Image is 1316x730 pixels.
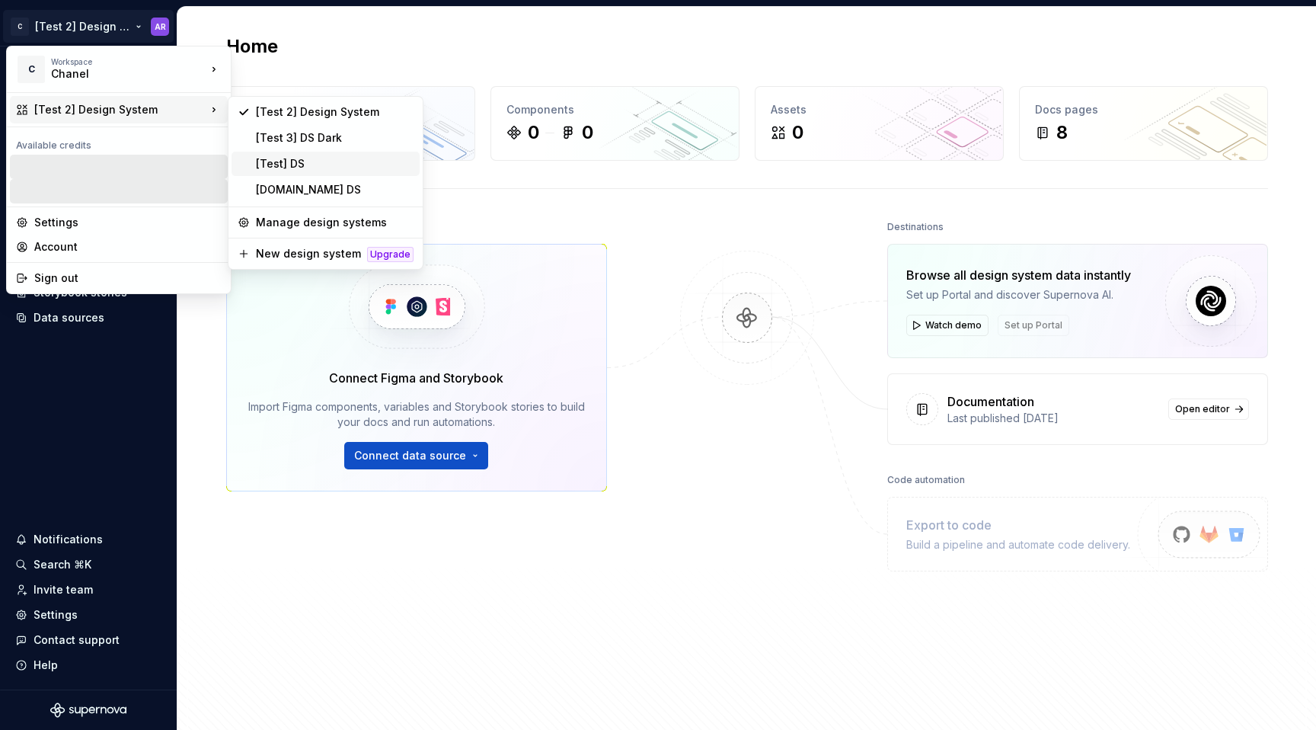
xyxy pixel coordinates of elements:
div: Account [34,239,222,255]
div: C [18,56,45,83]
div: Sign out [34,271,222,286]
div: Upgrade [367,247,414,262]
div: [Test 3] DS Dark [256,130,414,146]
div: Chanel [51,66,180,82]
div: [DOMAIN_NAME] DS [256,182,414,197]
div: Manage design systems [256,215,414,230]
div: Available credits [10,130,228,155]
div: Settings [34,215,222,230]
div: [Test] DS [256,156,414,171]
div: Workspace [51,57,206,66]
div: [Test 2] Design System [256,104,414,120]
div: [Test 2] Design System [34,102,206,117]
div: New design system [256,246,361,261]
